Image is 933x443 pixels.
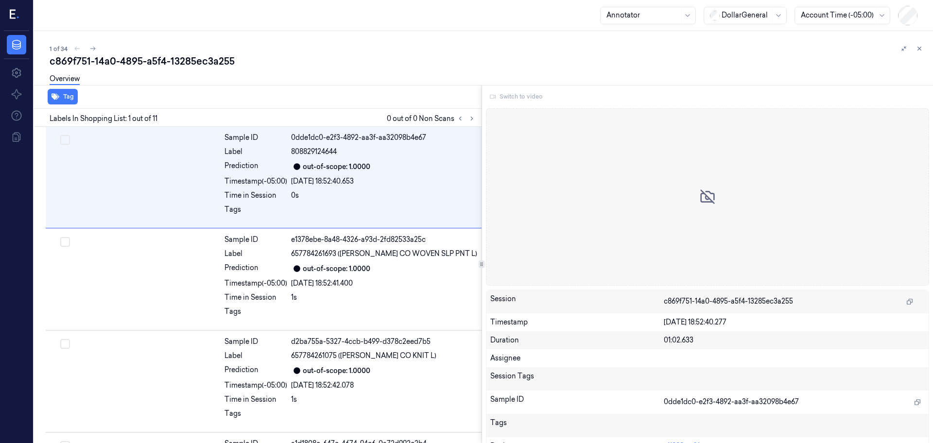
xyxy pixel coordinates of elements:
[387,113,478,124] span: 0 out of 0 Non Scans
[291,351,436,361] span: 657784261075 ([PERSON_NAME] CO KNIT L)
[225,263,287,274] div: Prediction
[490,371,664,387] div: Session Tags
[50,54,925,68] div: c869f751-14a0-4895-a5f4-13285ec3a255
[225,380,287,391] div: Timestamp (-05:00)
[291,249,477,259] span: 657784261693 ([PERSON_NAME] CO WOVEN SLP PNT L)
[225,147,287,157] div: Label
[225,337,287,347] div: Sample ID
[225,161,287,172] div: Prediction
[490,353,925,363] div: Assignee
[664,296,793,307] span: c869f751-14a0-4895-a5f4-13285ec3a255
[664,397,799,407] span: 0dde1dc0-e2f3-4892-aa3f-aa32098b4e67
[490,418,664,433] div: Tags
[490,335,664,345] div: Duration
[225,278,287,289] div: Timestamp (-05:00)
[225,204,287,220] div: Tags
[50,114,157,124] span: Labels In Shopping List: 1 out of 11
[50,45,68,53] span: 1 of 34
[225,190,287,201] div: Time in Session
[303,264,370,274] div: out-of-scope: 1.0000
[490,294,664,309] div: Session
[664,335,925,345] div: 01:02.633
[225,249,287,259] div: Label
[291,147,337,157] span: 808829124644
[60,237,70,247] button: Select row
[60,339,70,349] button: Select row
[225,292,287,303] div: Time in Session
[225,176,287,187] div: Timestamp (-05:00)
[303,162,370,172] div: out-of-scope: 1.0000
[303,366,370,376] div: out-of-scope: 1.0000
[664,317,925,327] div: [DATE] 18:52:40.277
[490,317,664,327] div: Timestamp
[225,365,287,376] div: Prediction
[50,74,80,85] a: Overview
[225,409,287,424] div: Tags
[225,351,287,361] div: Label
[490,394,664,410] div: Sample ID
[48,89,78,104] button: Tag
[225,133,287,143] div: Sample ID
[225,307,287,322] div: Tags
[225,394,287,405] div: Time in Session
[225,235,287,245] div: Sample ID
[60,135,70,145] button: Select row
